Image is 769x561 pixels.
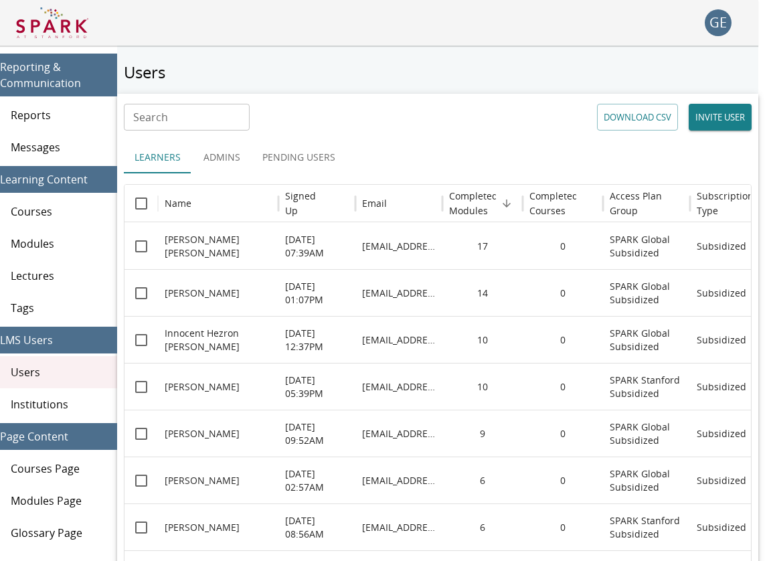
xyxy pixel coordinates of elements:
p: SPARK Stanford Subsidized [610,514,683,541]
span: Courses Page [11,461,106,477]
p: Subsidized [697,521,746,534]
div: 0 [523,363,603,410]
span: Users [11,364,106,380]
h6: Signed Up [285,189,329,218]
div: 14 [442,269,523,316]
p: SPARK Global Subsidized [610,233,683,260]
span: Glossary Page [11,525,106,541]
p: Subsidized [697,427,746,440]
span: Messages [11,139,106,155]
p: [DATE] 08:56AM [285,514,349,541]
div: jwonkim@stanford.edu [355,363,442,410]
p: [PERSON_NAME] [165,287,240,300]
p: [DATE] 07:39AM [285,233,349,260]
p: [PERSON_NAME] [165,427,240,440]
div: rthelingwani@aibst.edu.zw [355,410,442,457]
p: Subsidized [697,333,746,347]
button: Learners [124,141,191,173]
div: 9 [442,410,523,457]
p: [PERSON_NAME] [PERSON_NAME] [165,233,272,260]
h5: Users [117,62,758,83]
div: Email [362,197,387,210]
button: Sort [330,194,349,213]
p: Innocent Hezron [PERSON_NAME] [165,327,272,353]
div: innocenthezron73@gmail.com [355,316,442,363]
button: Sort [193,194,211,213]
button: account of current user [705,9,732,36]
button: Sort [578,194,596,213]
span: Tags [11,300,106,316]
button: Admins [191,141,252,173]
button: Pending Users [252,141,346,173]
p: [PERSON_NAME] [165,474,240,487]
button: Sort [497,194,516,213]
p: Subsidized [697,474,746,487]
h6: Subscription Type [697,189,754,218]
img: Logo of SPARK at Stanford [16,7,88,39]
p: [DATE] 05:39PM [285,374,349,400]
div: 0 [523,269,603,316]
p: [DATE] 02:57AM [285,467,349,494]
p: SPARK Global Subsidized [610,420,683,447]
div: GE [705,9,732,36]
div: 0 [523,503,603,550]
p: SPARK Global Subsidized [610,280,683,307]
h6: Completed Modules [449,189,498,218]
p: SPARK Global Subsidized [610,467,683,494]
div: 6 [442,503,523,550]
button: Sort [388,194,407,213]
p: Subsidized [697,287,746,300]
p: [PERSON_NAME] [165,380,240,394]
span: Modules Page [11,493,106,509]
h6: Completed Courses [529,189,578,218]
h6: Access Plan Group [610,189,683,218]
p: [DATE] 01:07PM [285,280,349,307]
div: rieko@stanford.edu [355,503,442,550]
div: 0 [523,316,603,363]
p: [DATE] 09:52AM [285,420,349,447]
button: Invite user [689,104,752,131]
p: SPARK Global Subsidized [610,327,683,353]
button: Download CSV [597,104,678,131]
div: 17 [442,222,523,269]
span: Courses [11,204,106,220]
div: 10 [442,316,523,363]
span: Reports [11,107,106,123]
div: 0 [523,457,603,503]
p: [PERSON_NAME] [165,521,240,534]
div: 10 [442,363,523,410]
div: souleymanrahamahassan@gmail.com [355,269,442,316]
p: Subsidized [697,380,746,394]
div: 6 [442,457,523,503]
span: Lectures [11,268,106,284]
div: user types [124,141,752,173]
div: Name [165,197,191,210]
p: SPARK Stanford Subsidized [610,374,683,400]
p: [DATE] 12:37PM [285,327,349,353]
div: emade.nkwelle@ubuea.cm [355,222,442,269]
div: 0 [523,222,603,269]
span: Institutions [11,396,106,412]
p: Subsidized [697,240,746,253]
div: segda.abdoulaye@yahoo.fr [355,457,442,503]
span: Modules [11,236,106,252]
div: 0 [523,410,603,457]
